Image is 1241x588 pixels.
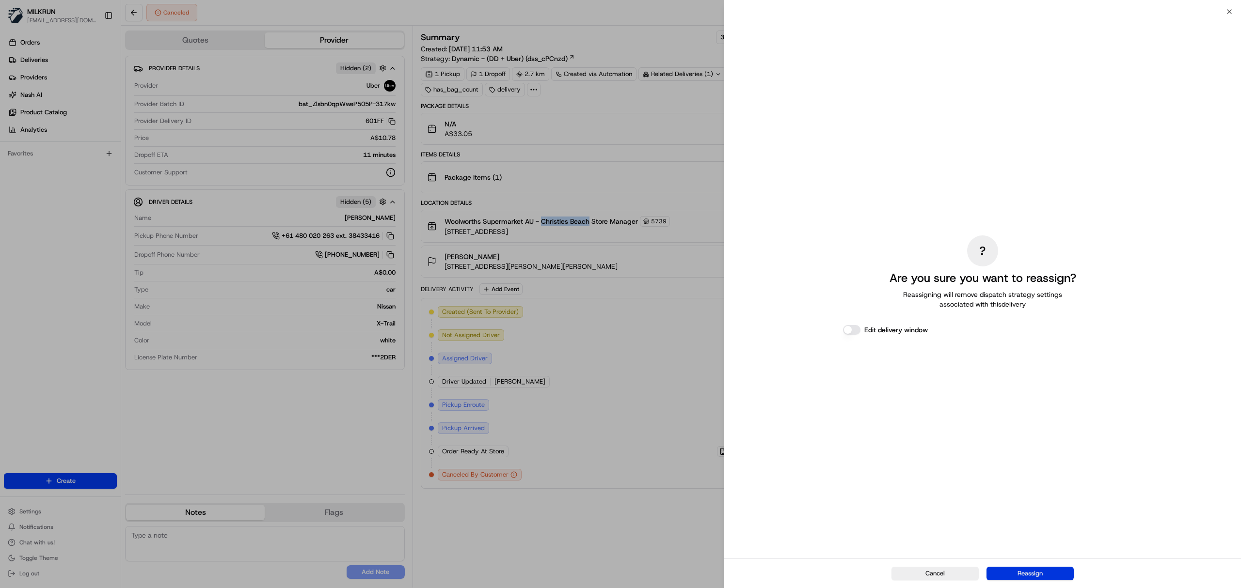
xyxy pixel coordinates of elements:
[890,290,1076,309] span: Reassigning will remove dispatch strategy settings associated with this delivery
[967,235,998,266] div: ?
[890,270,1076,286] h2: Are you sure you want to reassign?
[891,567,979,580] button: Cancel
[986,567,1074,580] button: Reassign
[864,325,928,335] label: Edit delivery window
